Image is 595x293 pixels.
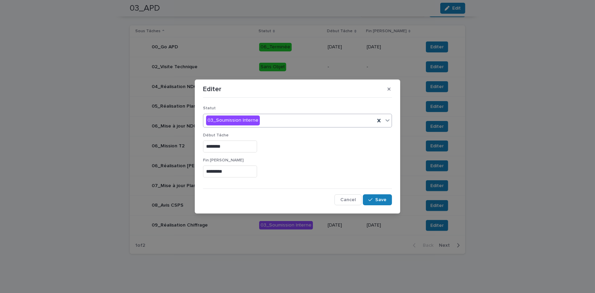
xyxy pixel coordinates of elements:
[203,106,216,110] span: Statut
[203,85,221,93] p: Editer
[363,194,392,205] button: Save
[203,158,244,162] span: Fin [PERSON_NAME]
[334,194,362,205] button: Cancel
[206,115,260,125] div: 03_Soumission Interne
[340,197,356,202] span: Cancel
[203,133,229,137] span: Début Tâche
[375,197,387,202] span: Save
